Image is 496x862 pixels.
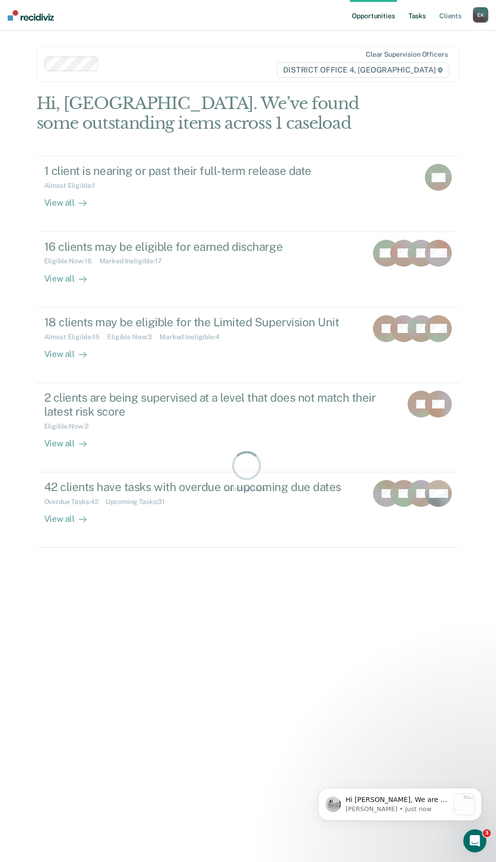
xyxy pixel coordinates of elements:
[160,333,227,341] div: Marked Ineligible : 4
[99,257,170,265] div: Marked Ineligible : 17
[277,62,449,78] span: DISTRICT OFFICE 4, [GEOGRAPHIC_DATA]
[44,422,96,431] div: Eligible Now : 2
[44,391,382,419] div: 2 clients are being supervised at a level that does not match their latest risk score
[44,190,98,209] div: View all
[463,829,486,852] iframe: Intercom live chat
[44,265,98,284] div: View all
[37,308,460,383] a: 18 clients may be eligible for the Limited Supervision UnitAlmost Eligible:15Eligible Now:3Marked...
[37,232,460,308] a: 16 clients may be eligible for earned dischargeEligible Now:16Marked Ineligible:17View all
[44,341,98,359] div: View all
[44,430,98,449] div: View all
[473,7,488,23] div: E K
[44,480,360,494] div: 42 clients have tasks with overdue or upcoming due dates
[304,769,496,836] iframe: Intercom notifications message
[44,333,108,341] div: Almost Eligible : 15
[44,257,99,265] div: Eligible Now : 16
[37,383,460,472] a: 2 clients are being supervised at a level that does not match their latest risk scoreEligible Now...
[106,498,173,506] div: Upcoming Tasks : 31
[37,94,375,133] div: Hi, [GEOGRAPHIC_DATA]. We’ve found some outstanding items across 1 caseload
[44,164,382,178] div: 1 client is nearing or past their full-term release date
[8,10,54,21] img: Recidiviz
[37,472,460,548] a: 42 clients have tasks with overdue or upcoming due datesOverdue Tasks:42Upcoming Tasks:31View all
[44,506,98,525] div: View all
[44,315,360,329] div: 18 clients may be eligible for the Limited Supervision Unit
[107,333,160,341] div: Eligible Now : 3
[44,498,106,506] div: Overdue Tasks : 42
[473,7,488,23] button: EK
[37,156,460,232] a: 1 client is nearing or past their full-term release dateAlmost Eligible:1View all
[44,240,360,254] div: 16 clients may be eligible for earned discharge
[44,182,103,190] div: Almost Eligible : 1
[483,829,491,837] span: 3
[366,50,447,59] div: Clear supervision officers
